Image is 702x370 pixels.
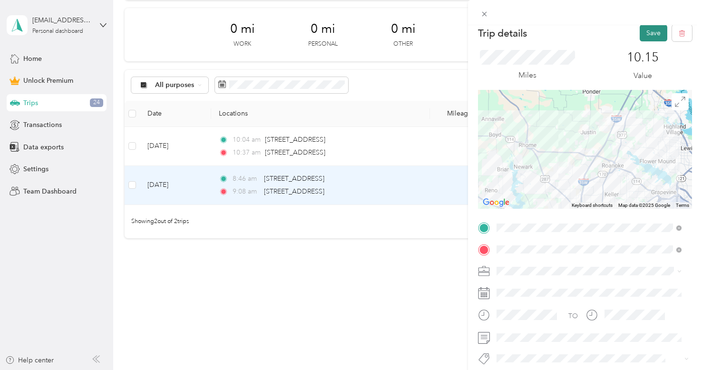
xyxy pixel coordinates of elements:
p: Miles [518,69,536,81]
span: Map data ©2025 Google [618,203,670,208]
p: Value [634,70,652,82]
img: Google [480,196,512,209]
a: Terms (opens in new tab) [676,203,689,208]
button: Save [640,25,667,41]
iframe: Everlance-gr Chat Button Frame [649,317,702,370]
p: 10.15 [627,50,659,65]
div: TO [568,311,578,321]
a: Open this area in Google Maps (opens a new window) [480,196,512,209]
button: Keyboard shortcuts [572,202,613,209]
p: Trip details [478,27,527,40]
